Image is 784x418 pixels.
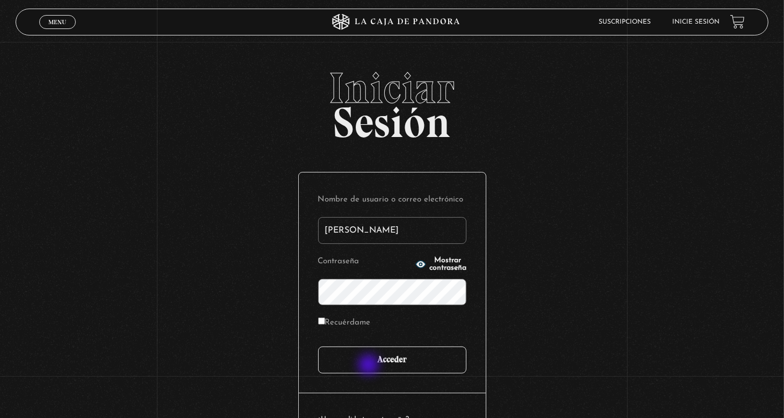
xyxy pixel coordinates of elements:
[16,67,768,110] span: Iniciar
[672,19,720,25] a: Inicie sesión
[415,257,466,272] button: Mostrar contraseña
[429,257,466,272] span: Mostrar contraseña
[318,315,371,331] label: Recuérdame
[318,347,466,373] input: Acceder
[599,19,651,25] a: Suscripciones
[318,318,325,325] input: Recuérdame
[48,19,66,25] span: Menu
[318,192,466,208] label: Nombre de usuario o correo electrónico
[45,27,70,35] span: Cerrar
[318,254,412,270] label: Contraseña
[730,15,745,29] a: View your shopping cart
[16,67,768,135] h2: Sesión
